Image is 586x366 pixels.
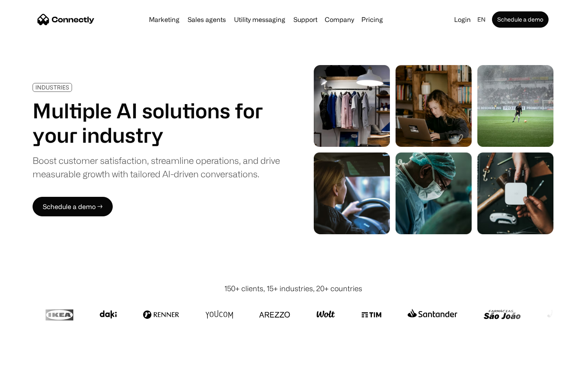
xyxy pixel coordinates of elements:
ul: Language list [16,352,49,363]
a: Pricing [358,16,386,23]
aside: Language selected: English [8,351,49,363]
a: Schedule a demo [492,11,549,28]
a: Support [290,16,321,23]
div: Company [325,14,354,25]
a: Utility messaging [231,16,289,23]
a: Login [451,14,474,25]
a: Schedule a demo → [33,197,113,216]
a: Sales agents [184,16,229,23]
h1: Multiple AI solutions for your industry [33,98,280,147]
div: INDUSTRIES [35,84,69,90]
div: 150+ clients, 15+ industries, 20+ countries [224,283,362,294]
div: en [477,14,485,25]
div: Boost customer satisfaction, streamline operations, and drive measurable growth with tailored AI-... [33,154,280,181]
a: Marketing [146,16,183,23]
